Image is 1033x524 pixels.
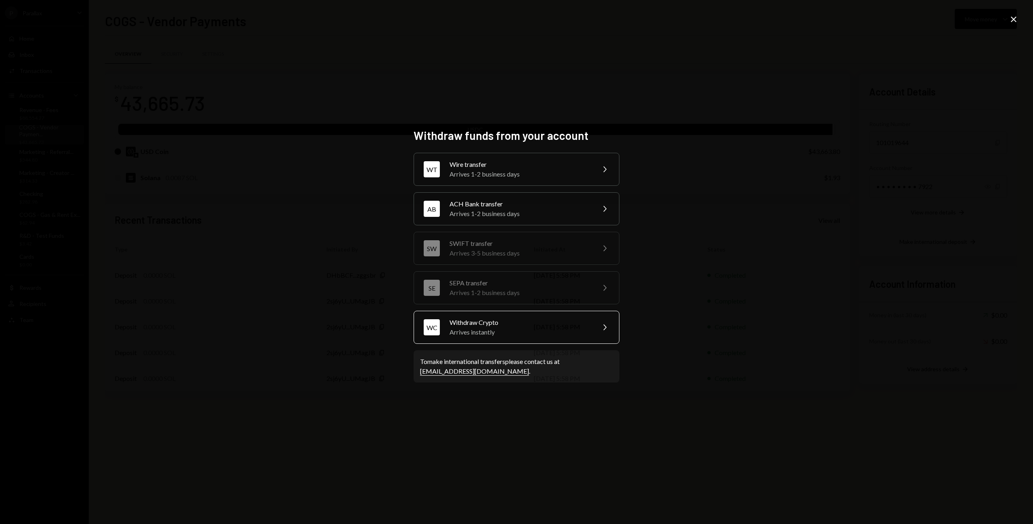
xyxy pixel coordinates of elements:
[450,288,590,297] div: Arrives 1-2 business days
[450,318,590,327] div: Withdraw Crypto
[450,209,590,218] div: Arrives 1-2 business days
[450,248,590,258] div: Arrives 3-5 business days
[414,311,619,344] button: WCWithdraw CryptoArrives instantly
[450,239,590,248] div: SWIFT transfer
[424,201,440,217] div: AB
[414,153,619,186] button: WTWire transferArrives 1-2 business days
[420,367,529,376] a: [EMAIL_ADDRESS][DOMAIN_NAME]
[414,232,619,265] button: SWSWIFT transferArrives 3-5 business days
[414,192,619,225] button: ABACH Bank transferArrives 1-2 business days
[424,280,440,296] div: SE
[414,128,619,143] h2: Withdraw funds from your account
[450,278,590,288] div: SEPA transfer
[424,319,440,335] div: WC
[420,357,613,376] div: To make international transfers please contact us at .
[450,160,590,169] div: Wire transfer
[414,271,619,304] button: SESEPA transferArrives 1-2 business days
[450,199,590,209] div: ACH Bank transfer
[424,161,440,177] div: WT
[450,169,590,179] div: Arrives 1-2 business days
[424,240,440,256] div: SW
[450,327,590,337] div: Arrives instantly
